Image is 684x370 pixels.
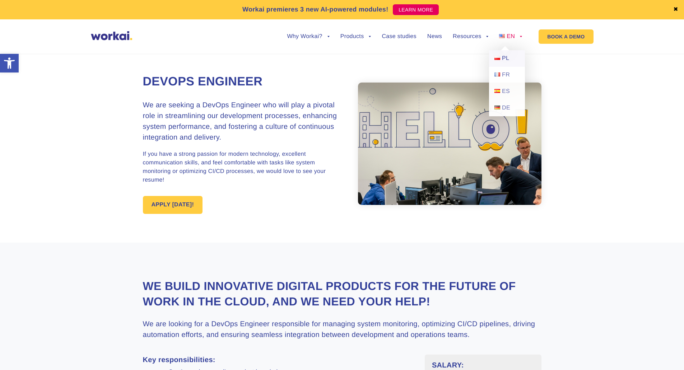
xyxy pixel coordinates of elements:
[502,88,510,94] span: ES
[143,150,342,184] p: If you have a strong passion for modern technology, excellent communication skills, and feel comf...
[489,83,525,100] a: ES
[143,319,541,340] h3: We are looking for a DevOps Engineer responsible for managing system monitoring, optimizing CI/CD...
[539,29,593,44] a: BOOK A DEMO
[427,34,442,39] a: News
[502,72,510,78] span: FR
[2,137,334,163] span: I hereby consent to the processing of my personal data of a special category contained in my appl...
[502,55,509,61] span: PL
[242,5,388,14] p: Workai premieres 3 new AI-powered modules!
[143,356,215,364] strong: Key responsibilities:
[143,278,541,309] h2: We build innovative digital products for the future of work in the Cloud, and we need your help!
[489,67,525,83] a: FR
[489,100,525,116] a: DE
[502,105,510,111] span: DE
[489,50,525,67] a: PL
[2,99,325,120] span: I hereby consent to the processing of the personal data I have provided during the recruitment pr...
[105,192,139,200] a: Privacy Policy
[340,34,371,39] a: Products
[453,34,488,39] a: Resources
[393,4,439,15] a: LEARN MORE
[287,34,329,39] a: Why Workai?
[2,100,6,105] input: I hereby consent to the processing of the personal data I have provided during the recruitment pr...
[673,7,678,13] a: ✖
[169,29,226,37] span: Mobile phone number
[382,34,416,39] a: Case studies
[143,74,342,90] h1: DevOps Engineer
[2,137,6,142] input: I hereby consent to the processing of my personal data of a special category contained in my appl...
[507,33,515,39] span: EN
[143,100,342,143] h3: We are seeking a DevOps Engineer who will play a pivotal role in streamlining our development pro...
[143,196,203,214] a: APPLY [DATE]!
